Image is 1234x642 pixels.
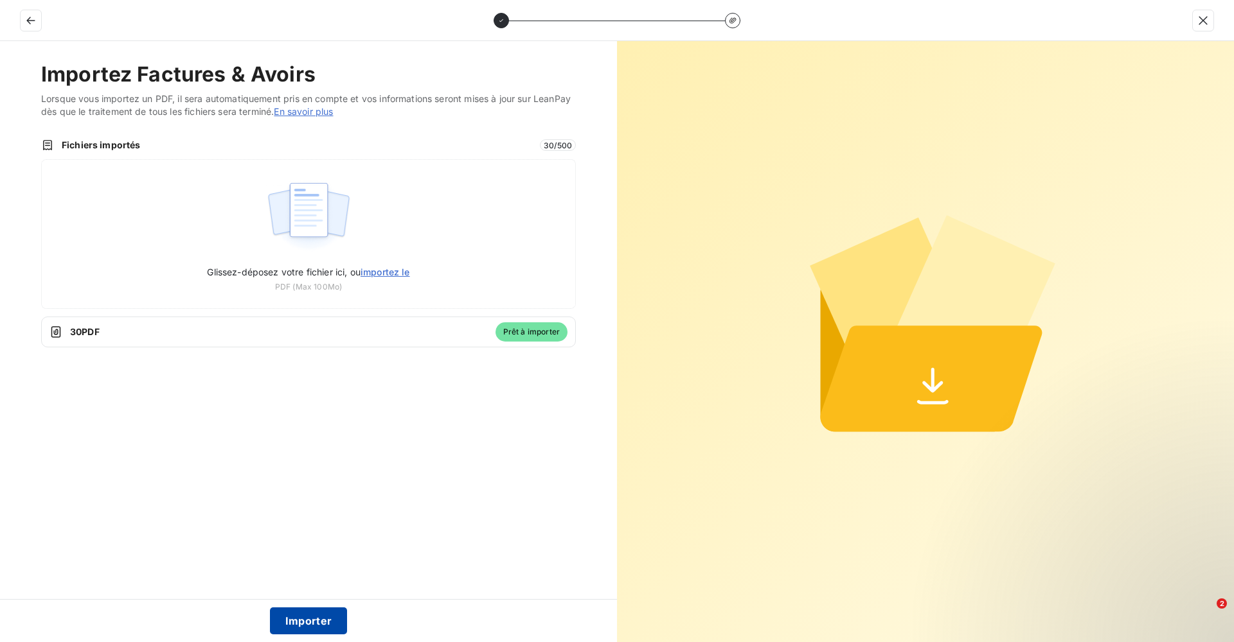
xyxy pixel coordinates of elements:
iframe: Intercom notifications message [977,517,1234,607]
span: importez le [361,266,410,277]
span: Glissez-déposez votre fichier ici, ou [207,266,409,277]
span: PDF (Max 100Mo) [275,281,342,293]
span: Prêt à importer [496,322,568,342]
img: illustration [266,175,352,257]
span: 30 PDF [70,325,488,338]
h2: Importez Factures & Avoirs [41,62,576,87]
iframe: Intercom live chat [1190,598,1221,629]
span: 2 [1217,598,1227,609]
span: Fichiers importés [62,139,532,152]
span: 30 / 500 [540,139,576,151]
a: En savoir plus [274,106,333,117]
button: Importer [270,607,348,634]
span: Lorsque vous importez un PDF, il sera automatiquement pris en compte et vos informations seront m... [41,92,576,118]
